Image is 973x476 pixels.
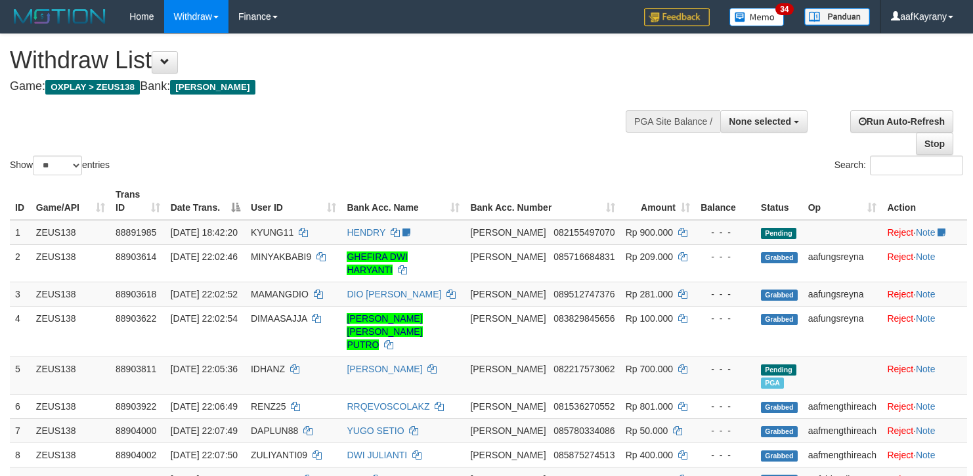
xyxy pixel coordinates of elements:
span: 88903922 [116,401,156,412]
td: 3 [10,282,31,306]
a: Run Auto-Refresh [850,110,953,133]
span: [PERSON_NAME] [170,80,255,95]
span: MINYAKBABI9 [251,251,311,262]
span: [DATE] 18:42:20 [171,227,238,238]
span: Rp 209.000 [626,251,673,262]
span: Pending [761,364,796,376]
span: Copy 082217573062 to clipboard [553,364,615,374]
td: · [882,357,967,394]
td: 7 [10,418,31,443]
div: - - - [701,400,750,413]
span: Grabbed [761,252,798,263]
span: Grabbed [761,426,798,437]
span: [PERSON_NAME] [470,251,546,262]
a: DIO [PERSON_NAME] [347,289,441,299]
span: Rp 50.000 [626,425,668,436]
td: 5 [10,357,31,394]
th: Bank Acc. Name: activate to sort column ascending [341,183,465,220]
span: Copy 085716684831 to clipboard [553,251,615,262]
a: RRQEVOSCOLAKZ [347,401,429,412]
span: Copy 085875274513 to clipboard [553,450,615,460]
td: ZEUS138 [31,418,110,443]
td: · [882,282,967,306]
span: [DATE] 22:02:54 [171,313,238,324]
input: Search: [870,156,963,175]
span: [DATE] 22:06:49 [171,401,238,412]
span: [PERSON_NAME] [470,227,546,238]
th: Date Trans.: activate to sort column descending [165,183,246,220]
span: RENZ25 [251,401,286,412]
span: Copy 082155497070 to clipboard [553,227,615,238]
h4: Game: Bank: [10,80,636,93]
td: ZEUS138 [31,443,110,467]
div: - - - [701,448,750,462]
a: GHEFIRA DWI HARYANTI [347,251,408,275]
th: Bank Acc. Number: activate to sort column ascending [465,183,620,220]
div: PGA Site Balance / [626,110,720,133]
button: None selected [720,110,808,133]
span: [DATE] 22:02:46 [171,251,238,262]
a: Reject [887,289,913,299]
a: DWI JULIANTI [347,450,407,460]
span: Rp 400.000 [626,450,673,460]
td: ZEUS138 [31,282,110,306]
a: Note [916,425,936,436]
span: DAPLUN88 [251,425,298,436]
a: YUGO SETIO [347,425,404,436]
span: 88904002 [116,450,156,460]
span: [DATE] 22:02:52 [171,289,238,299]
td: · [882,244,967,282]
td: aafungsreyna [803,282,882,306]
a: Reject [887,227,913,238]
span: 88903622 [116,313,156,324]
span: Pending [761,228,796,239]
span: [PERSON_NAME] [470,425,546,436]
span: [DATE] 22:07:49 [171,425,238,436]
span: [PERSON_NAME] [470,450,546,460]
span: [PERSON_NAME] [470,401,546,412]
div: - - - [701,226,750,239]
th: Action [882,183,967,220]
td: · [882,394,967,418]
span: 34 [775,3,793,15]
th: Op: activate to sort column ascending [803,183,882,220]
td: 4 [10,306,31,357]
a: Reject [887,313,913,324]
span: IDHANZ [251,364,285,374]
td: aafmengthireach [803,418,882,443]
span: Grabbed [761,290,798,301]
td: 6 [10,394,31,418]
span: 88903811 [116,364,156,374]
div: - - - [701,288,750,301]
span: DIMAASAJJA [251,313,307,324]
div: - - - [701,424,750,437]
a: Reject [887,401,913,412]
span: Rp 700.000 [626,364,673,374]
span: Rp 100.000 [626,313,673,324]
span: ZULIYANTI09 [251,450,307,460]
img: panduan.png [804,8,870,26]
a: [PERSON_NAME] [PERSON_NAME] PUTRO [347,313,422,350]
span: 88903618 [116,289,156,299]
td: · [882,443,967,467]
a: Reject [887,364,913,374]
div: - - - [701,250,750,263]
th: Amount: activate to sort column ascending [620,183,695,220]
th: Balance [695,183,756,220]
th: Game/API: activate to sort column ascending [31,183,110,220]
span: Grabbed [761,314,798,325]
img: Feedback.jpg [644,8,710,26]
a: Note [916,364,936,374]
span: 88903614 [116,251,156,262]
a: Reject [887,450,913,460]
td: · [882,306,967,357]
span: 88891985 [116,227,156,238]
span: Marked by aafchomsokheang [761,378,784,389]
th: User ID: activate to sort column ascending [246,183,342,220]
span: [PERSON_NAME] [470,313,546,324]
img: MOTION_logo.png [10,7,110,26]
span: OXPLAY > ZEUS138 [45,80,140,95]
span: Copy 085780334086 to clipboard [553,425,615,436]
div: - - - [701,362,750,376]
span: [DATE] 22:07:50 [171,450,238,460]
